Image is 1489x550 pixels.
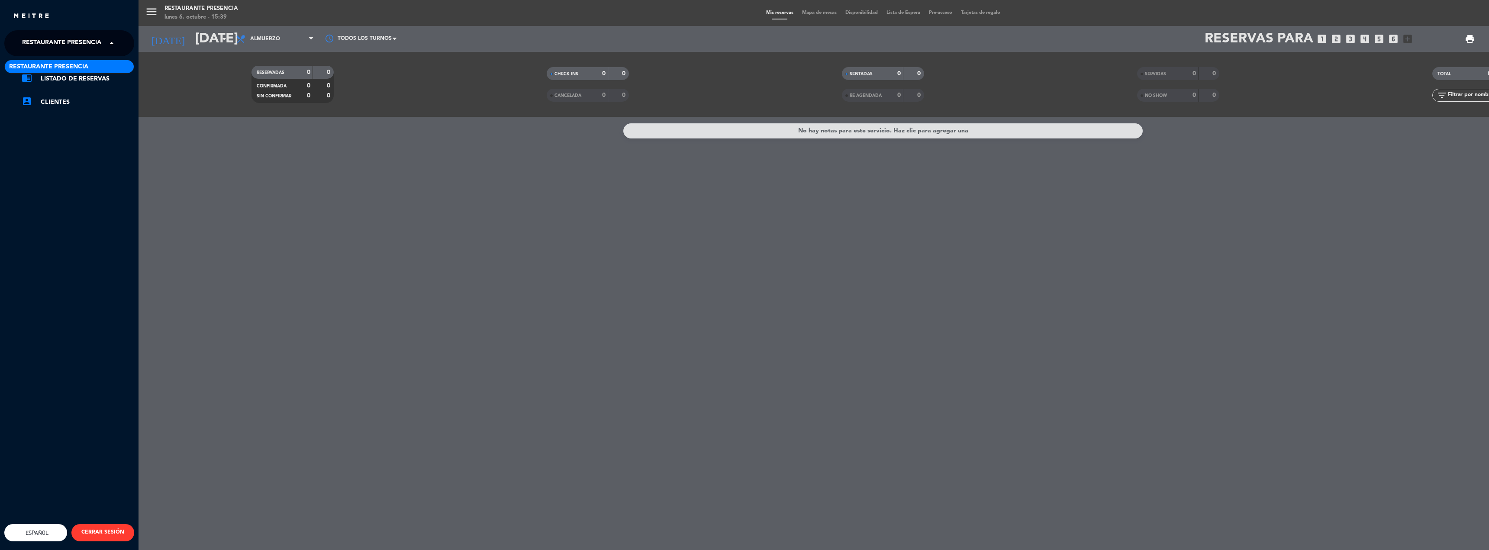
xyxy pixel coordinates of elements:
a: chrome_reader_modeListado de Reservas [22,74,134,84]
span: Restaurante Presencia [9,62,88,72]
i: account_box [22,96,32,106]
span: Restaurante Presencia [22,34,101,52]
a: account_boxClientes [22,97,134,107]
img: MEITRE [13,13,50,19]
span: Español [23,530,48,536]
button: CERRAR SESIÓN [71,524,134,541]
i: chrome_reader_mode [22,73,32,83]
span: print [1465,34,1475,44]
